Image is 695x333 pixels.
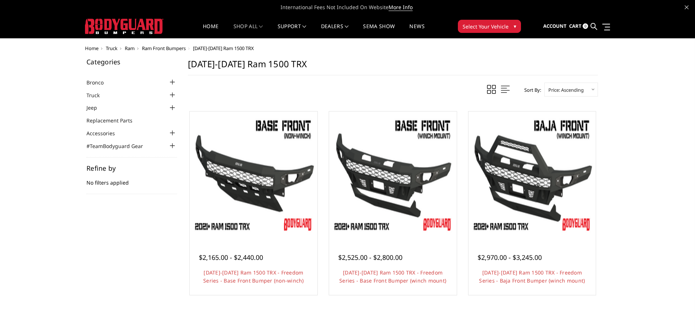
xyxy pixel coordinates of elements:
a: Truck [86,91,109,99]
div: No filters applied [86,165,177,194]
a: SEMA Show [363,24,395,38]
a: Dealers [321,24,349,38]
a: [DATE]-[DATE] Ram 1500 TRX - Freedom Series - Base Front Bumper (non-winch) [203,269,304,284]
button: Select Your Vehicle [458,20,521,33]
a: Bronco [86,79,113,86]
a: Jeep [86,104,106,111]
span: ▾ [514,22,516,30]
a: Home [85,45,99,52]
span: $2,970.00 - $3,245.00 [478,253,542,262]
a: 2021-2024 Ram 1500 TRX - Freedom Series - Baja Front Bumper (winch mount) 2021-2024 Ram 1500 TRX ... [470,113,594,238]
h5: Refine by [86,165,177,171]
span: 0 [583,23,588,29]
h1: [DATE]-[DATE] Ram 1500 TRX [188,58,598,75]
span: $2,165.00 - $2,440.00 [199,253,263,262]
img: 2021-2024 Ram 1500 TRX - Freedom Series - Base Front Bumper (non-winch) [192,113,316,238]
a: Truck [106,45,117,52]
span: Cart [569,23,582,29]
a: Home [203,24,219,38]
span: $2,525.00 - $2,800.00 [338,253,402,262]
a: Accessories [86,129,124,137]
span: [DATE]-[DATE] Ram 1500 TRX [193,45,254,52]
img: 2021-2024 Ram 1500 TRX - Freedom Series - Base Front Bumper (winch mount) [331,113,455,238]
span: Select Your Vehicle [463,23,509,30]
label: Sort By: [520,84,541,95]
span: Account [543,23,567,29]
a: 2021-2024 Ram 1500 TRX - Freedom Series - Base Front Bumper (non-winch) 2021-2024 Ram 1500 TRX - ... [192,113,316,238]
h5: Categories [86,58,177,65]
a: More Info [389,4,413,11]
img: BODYGUARD BUMPERS [85,19,163,34]
a: News [409,24,424,38]
a: Support [278,24,306,38]
a: Account [543,16,567,36]
a: [DATE]-[DATE] Ram 1500 TRX - Freedom Series - Baja Front Bumper (winch mount) [479,269,585,284]
a: Replacement Parts [86,117,142,124]
a: Ram Front Bumpers [142,45,186,52]
a: [DATE]-[DATE] Ram 1500 TRX - Freedom Series - Base Front Bumper (winch mount) [339,269,446,284]
a: #TeamBodyguard Gear [86,142,152,150]
a: Ram [125,45,135,52]
a: Cart 0 [569,16,588,36]
a: shop all [233,24,263,38]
